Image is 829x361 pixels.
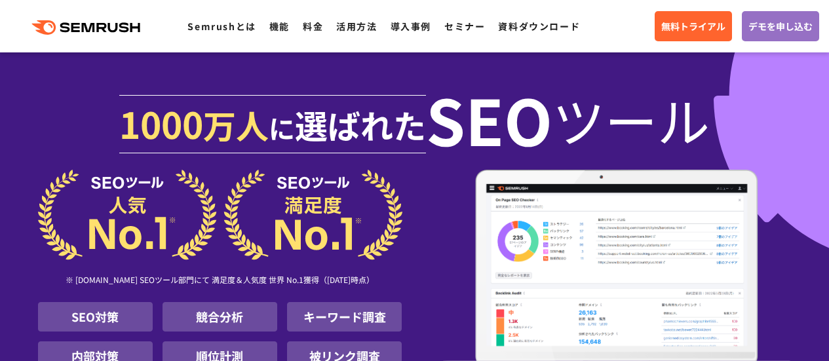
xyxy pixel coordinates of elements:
[38,302,153,332] li: SEO対策
[203,101,269,148] span: 万人
[444,20,485,33] a: セミナー
[748,19,813,33] span: デモを申し込む
[391,20,431,33] a: 導入事例
[269,20,290,33] a: 機能
[295,101,426,148] span: 選ばれた
[187,20,256,33] a: Semrushとは
[661,19,725,33] span: 無料トライアル
[655,11,732,41] a: 無料トライアル
[269,109,295,147] span: に
[426,93,552,145] span: SEO
[552,93,710,145] span: ツール
[742,11,819,41] a: デモを申し込む
[163,302,277,332] li: 競合分析
[336,20,377,33] a: 活用方法
[287,302,402,332] li: キーワード調査
[38,260,402,302] div: ※ [DOMAIN_NAME] SEOツール部門にて 満足度＆人気度 世界 No.1獲得（[DATE]時点）
[498,20,580,33] a: 資料ダウンロード
[119,97,203,149] span: 1000
[303,20,323,33] a: 料金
